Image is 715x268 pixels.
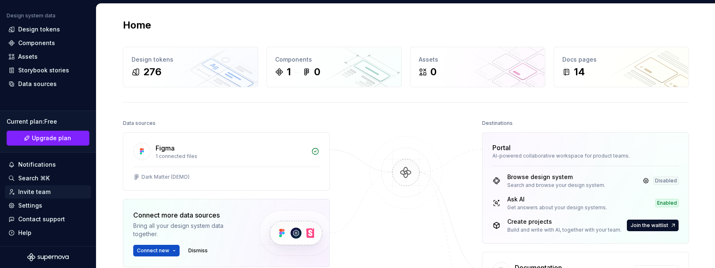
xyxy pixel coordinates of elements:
div: Disabled [653,177,679,185]
div: 14 [574,65,585,79]
div: Settings [18,201,42,210]
div: 0 [430,65,437,79]
button: Dismiss [185,245,211,256]
h2: Home [123,19,151,32]
div: 0 [314,65,320,79]
div: Invite team [18,188,50,196]
a: Components [5,36,91,50]
div: Design system data [7,12,55,19]
a: Design tokens276 [123,47,258,87]
div: Assets [419,55,537,64]
div: AI-powered collaborative workspace for product teams. [492,153,679,159]
div: Get answers about your design systems. [507,204,607,211]
div: Current plan : Free [7,117,89,126]
button: Search ⌘K [5,172,91,185]
a: Invite team [5,185,91,199]
a: Assets0 [410,47,545,87]
div: Help [18,229,31,237]
div: Build and write with AI, together with your team. [507,227,621,233]
div: Components [18,39,55,47]
a: Assets [5,50,91,63]
div: Notifications [18,160,56,169]
span: Dismiss [188,247,208,254]
div: Create projects [507,218,621,226]
div: Docs pages [562,55,680,64]
span: Connect new [137,247,169,254]
div: Components [275,55,393,64]
button: Connect new [133,245,180,256]
div: Figma [156,143,175,153]
div: Contact support [18,215,65,223]
div: Browse design system [507,173,605,181]
div: Enabled [655,199,679,207]
button: Help [5,226,91,239]
div: Destinations [482,117,513,129]
div: 1 connected files [156,153,306,160]
div: 1 [287,65,291,79]
a: Components10 [266,47,402,87]
a: Data sources [5,77,91,91]
div: Bring all your design system data together. [133,222,245,238]
div: Search ⌘K [18,174,50,182]
div: Design tokens [18,25,60,33]
a: Storybook stories [5,64,91,77]
div: Search and browse your design system. [507,182,605,189]
div: Data sources [123,117,156,129]
button: Join the waitlist [627,220,679,231]
a: Settings [5,199,91,212]
button: Notifications [5,158,91,171]
div: Design tokens [132,55,250,64]
div: Assets [18,53,38,61]
span: Join the waitlist [631,222,668,229]
span: Upgrade plan [32,134,71,142]
div: Dark Matter (DEMO) [142,174,190,180]
div: Portal [492,143,511,153]
div: 276 [143,65,161,79]
div: Storybook stories [18,66,69,74]
div: Connect more data sources [133,210,245,220]
button: Upgrade plan [7,131,89,146]
a: Design tokens [5,23,91,36]
a: Figma1 connected filesDark Matter (DEMO) [123,132,330,191]
svg: Supernova Logo [27,253,69,261]
div: Ask AI [507,195,607,203]
button: Contact support [5,213,91,226]
a: Docs pages14 [554,47,689,87]
div: Data sources [18,80,57,88]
